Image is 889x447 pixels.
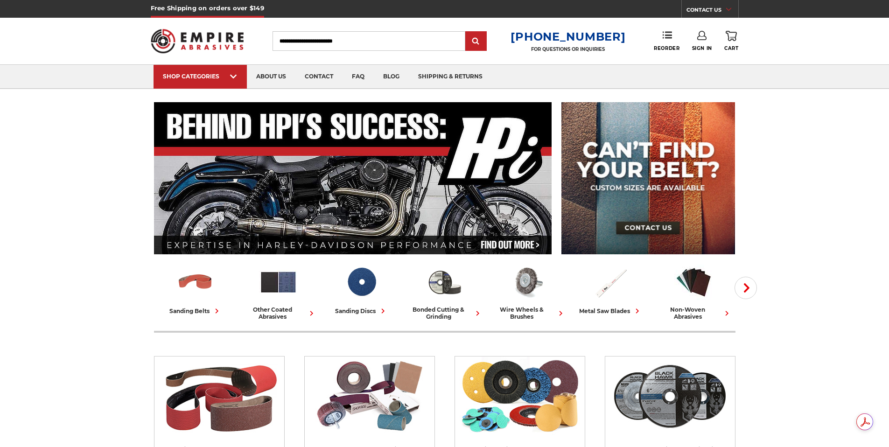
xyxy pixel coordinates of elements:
a: metal saw blades [573,263,649,316]
a: other coated abrasives [241,263,316,320]
a: faq [343,65,374,89]
a: Cart [724,31,738,51]
img: Bonded Cutting & Grinding [425,263,464,301]
a: sanding belts [158,263,233,316]
a: blog [374,65,409,89]
img: Sanding Discs [342,263,381,301]
input: Submit [467,32,485,51]
div: non-woven abrasives [656,306,732,320]
a: sanding discs [324,263,399,316]
img: Non-woven Abrasives [674,263,713,301]
a: Reorder [654,31,679,51]
img: Sanding Belts [159,356,280,436]
div: other coated abrasives [241,306,316,320]
a: contact [295,65,343,89]
a: [PHONE_NUMBER] [511,30,625,43]
img: promo banner for custom belts. [561,102,735,254]
img: Empire Abrasives [151,23,244,59]
img: Banner for an interview featuring Horsepower Inc who makes Harley performance upgrades featured o... [154,102,552,254]
p: FOR QUESTIONS OR INQUIRIES [511,46,625,52]
a: non-woven abrasives [656,263,732,320]
img: Wire Wheels & Brushes [508,263,547,301]
a: bonded cutting & grinding [407,263,483,320]
div: bonded cutting & grinding [407,306,483,320]
div: metal saw blades [579,306,642,316]
span: Sign In [692,45,712,51]
span: Cart [724,45,738,51]
div: SHOP CATEGORIES [163,73,238,80]
div: sanding discs [335,306,388,316]
img: Metal Saw Blades [591,263,630,301]
img: Sanding Belts [176,263,215,301]
img: Other Coated Abrasives [309,356,430,436]
span: Reorder [654,45,679,51]
img: Bonded Cutting & Grinding [609,356,730,436]
a: CONTACT US [686,5,738,18]
img: Other Coated Abrasives [259,263,298,301]
button: Next [735,277,757,299]
div: sanding belts [169,306,222,316]
a: wire wheels & brushes [490,263,566,320]
a: shipping & returns [409,65,492,89]
div: wire wheels & brushes [490,306,566,320]
img: Sanding Discs [459,356,580,436]
a: about us [247,65,295,89]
